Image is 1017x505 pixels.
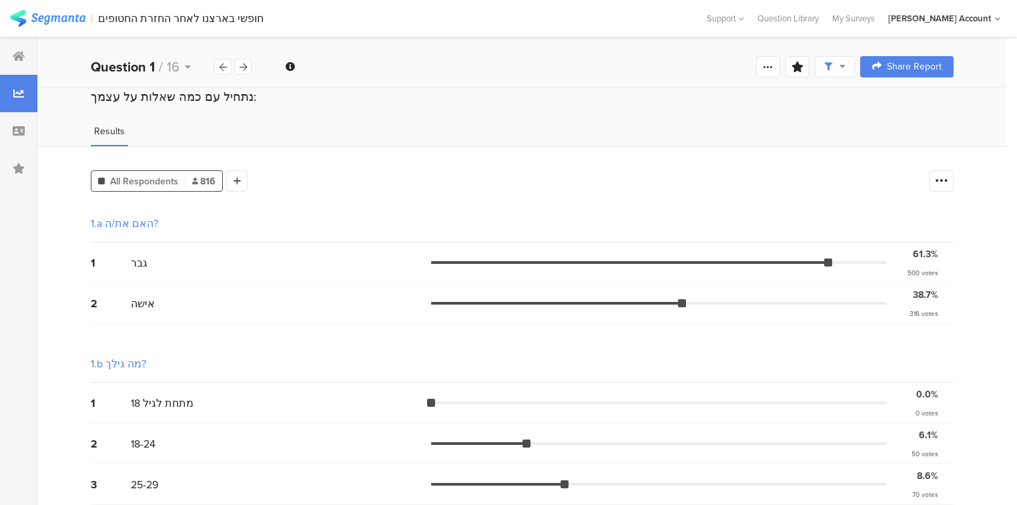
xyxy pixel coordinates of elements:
[707,8,744,29] div: Support
[91,395,131,411] div: 1
[167,57,180,77] span: 16
[98,12,264,25] div: חופשי בארצנו לאחר החזרת החטופים
[916,387,938,401] div: 0.0%
[888,12,991,25] div: [PERSON_NAME] Account
[919,428,938,442] div: 6.1%
[131,436,155,452] span: 18-24
[908,268,938,278] div: 500 votes
[887,62,942,71] span: Share Report
[131,395,194,411] span: מתחת לגיל 18
[91,356,146,371] div: 1.b מה גילך?
[91,255,131,271] div: 1
[91,477,131,492] div: 3
[159,57,163,77] span: /
[91,11,93,26] div: |
[110,174,178,188] span: All Respondents
[192,174,216,188] span: 816
[94,124,125,138] span: Results
[913,288,938,302] div: 38.7%
[91,216,158,231] div: 1.a האם את/ה?
[916,408,938,418] div: 0 votes
[91,57,155,77] b: Question 1
[912,490,938,500] div: 70 votes
[131,255,147,271] span: גבר
[10,10,85,27] img: segmanta logo
[912,449,938,459] div: 50 votes
[751,12,825,25] a: Question Library
[91,296,131,311] div: 2
[131,296,155,311] span: אישה
[91,436,131,452] div: 2
[825,12,882,25] a: My Surveys
[913,247,938,261] div: 61.3%
[917,469,938,483] div: 8.6%
[91,88,954,106] div: נתחיל עם כמה שאלות על עצמך:
[910,309,938,319] div: 316 votes
[131,477,158,492] span: 25-29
